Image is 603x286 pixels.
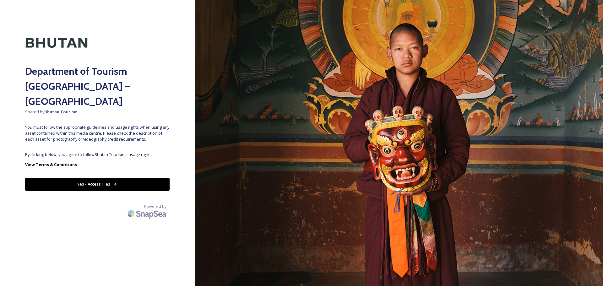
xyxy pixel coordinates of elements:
[25,124,170,143] span: You must follow the appropriate guidelines and usage rights when using any asset contained within...
[44,109,78,115] strong: Bhutan Tourism
[25,162,77,167] strong: View Terms & Conditions
[25,25,88,61] img: Kingdom-of-Bhutan-Logo.png
[126,206,170,221] img: SnapSea Logo
[144,203,166,209] span: Powered by
[25,178,170,191] button: Yes - Access Files
[25,109,170,115] span: Shared by
[25,161,170,168] a: View Terms & Conditions
[25,64,170,109] h2: Department of Tourism [GEOGRAPHIC_DATA] – [GEOGRAPHIC_DATA]
[25,152,170,158] span: By clicking below, you agree to follow Bhutan Tourism 's usage rights.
